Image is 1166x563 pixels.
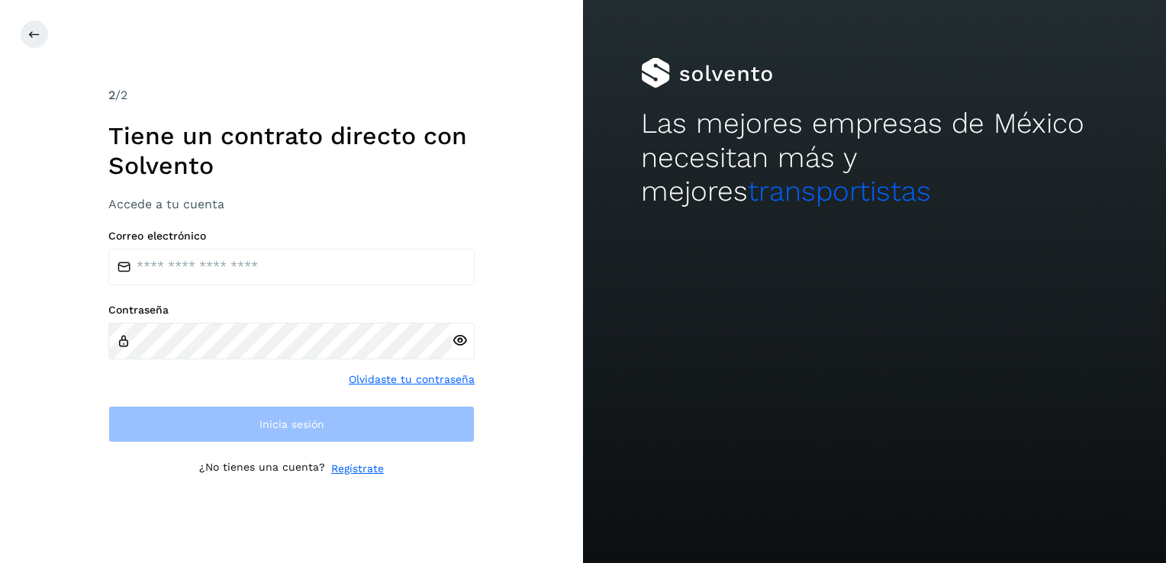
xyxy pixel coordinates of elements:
span: Inicia sesión [259,419,324,429]
span: 2 [108,88,115,102]
div: /2 [108,86,475,105]
a: Olvidaste tu contraseña [349,372,475,388]
h2: Las mejores empresas de México necesitan más y mejores [641,107,1107,208]
h3: Accede a tu cuenta [108,197,475,211]
label: Correo electrónico [108,230,475,243]
span: transportistas [748,175,931,208]
h1: Tiene un contrato directo con Solvento [108,121,475,180]
p: ¿No tienes una cuenta? [199,461,325,477]
a: Regístrate [331,461,384,477]
button: Inicia sesión [108,406,475,442]
label: Contraseña [108,304,475,317]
